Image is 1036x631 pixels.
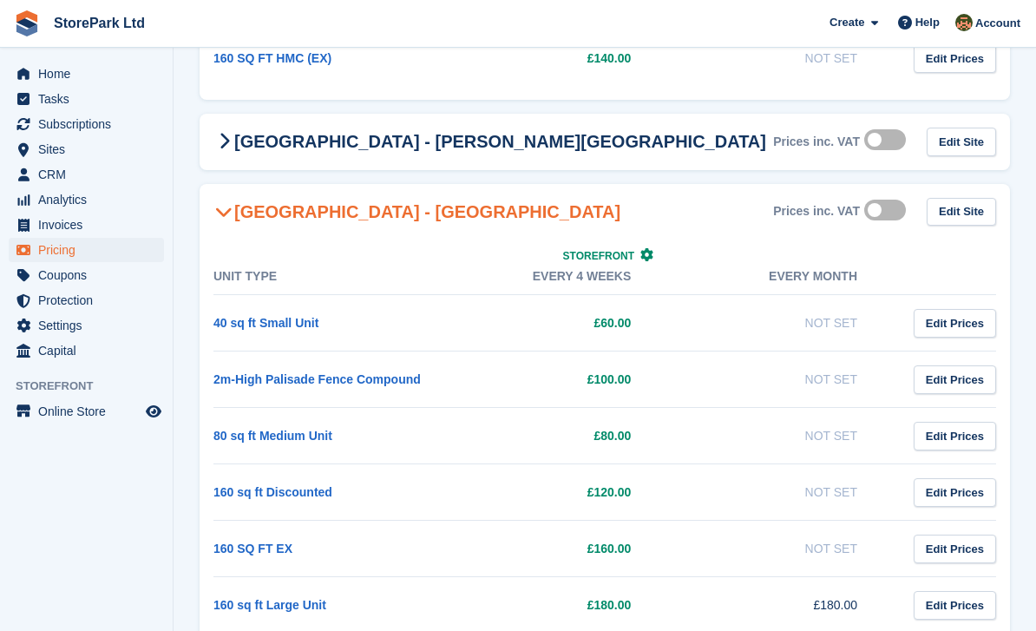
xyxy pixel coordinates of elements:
span: Settings [38,313,142,338]
span: Subscriptions [38,112,142,136]
a: StorePark Ltd [47,9,152,37]
a: menu [9,339,164,363]
a: menu [9,238,164,262]
span: Create [829,14,864,31]
td: Not Set [666,30,892,87]
a: menu [9,288,164,312]
a: Edit Prices [914,309,996,338]
span: Protection [38,288,142,312]
span: Sites [38,137,142,161]
img: stora-icon-8386f47178a22dfd0bd8f6a31ec36ba5ce8667c1dd55bd0f319d3a0aa187defe.svg [14,10,40,36]
a: menu [9,162,164,187]
div: Prices inc. VAT [773,204,860,219]
td: £120.00 [440,464,666,521]
span: Online Store [38,399,142,424]
span: Home [38,62,142,86]
td: Not Set [666,521,892,577]
a: menu [9,399,164,424]
h2: [GEOGRAPHIC_DATA] - [PERSON_NAME][GEOGRAPHIC_DATA] [213,131,766,152]
span: Pricing [38,238,142,262]
a: menu [9,112,164,136]
td: £80.00 [440,408,666,464]
a: Preview store [143,401,164,422]
th: Every month [666,259,892,295]
span: Help [915,14,940,31]
a: Edit Prices [914,365,996,394]
a: menu [9,313,164,338]
span: Tasks [38,87,142,111]
a: 80 sq ft Medium Unit [213,429,332,443]
a: menu [9,62,164,86]
span: Analytics [38,187,142,212]
a: 160 sq ft Large Unit [213,598,326,612]
td: £140.00 [440,30,666,87]
a: menu [9,87,164,111]
img: Mark Butters [955,14,973,31]
a: menu [9,137,164,161]
a: 40 sq ft Small Unit [213,316,318,330]
span: CRM [38,162,142,187]
h2: [GEOGRAPHIC_DATA] - [GEOGRAPHIC_DATA] [213,201,620,222]
span: Capital [38,339,142,363]
a: 2m-High Palisade Fence Compound [213,372,421,386]
a: menu [9,213,164,237]
th: Unit Type [213,259,440,295]
td: £100.00 [440,352,666,408]
th: Every 4 weeks [440,259,666,295]
span: Storefront [563,250,634,262]
a: Edit Prices [914,591,996,620]
div: Prices inc. VAT [773,135,860,149]
a: Edit Prices [914,422,996,450]
a: menu [9,187,164,212]
a: 160 SQ FT EX [213,542,292,555]
a: Edit Site [927,128,996,156]
span: Coupons [38,263,142,287]
a: Edit Prices [914,44,996,73]
td: £60.00 [440,295,666,352]
td: Not Set [666,408,892,464]
span: Invoices [38,213,142,237]
td: £160.00 [440,521,666,577]
a: menu [9,263,164,287]
td: Not Set [666,352,892,408]
a: 160 sq ft Discounted [213,485,332,499]
a: Storefront [563,250,654,262]
td: Not Set [666,464,892,521]
a: 160 SQ FT HMC (EX) [213,51,331,65]
a: Edit Site [927,198,996,227]
td: Not Set [666,295,892,352]
span: Account [975,15,1020,32]
a: Edit Prices [914,535,996,563]
a: Edit Prices [914,478,996,507]
span: Storefront [16,378,173,395]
